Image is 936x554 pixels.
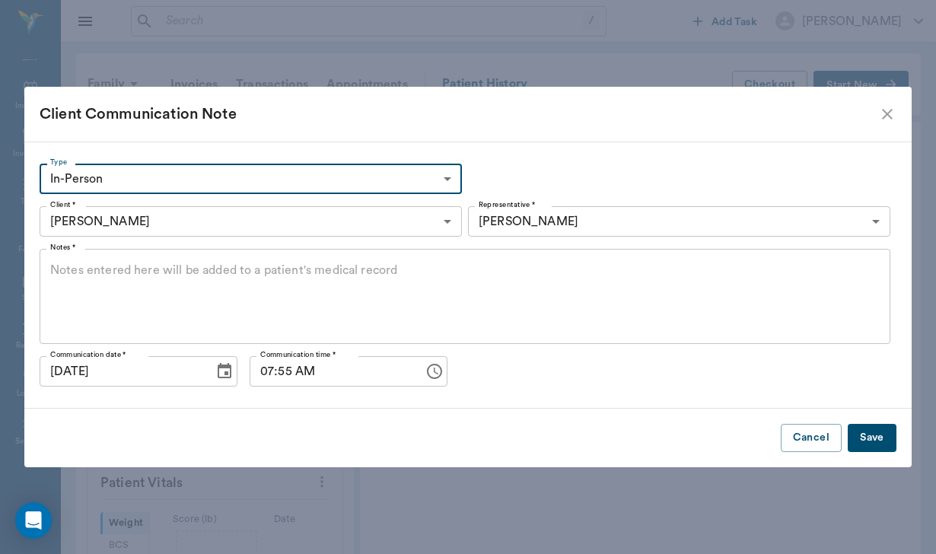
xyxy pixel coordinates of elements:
[40,206,462,237] div: [PERSON_NAME]
[250,356,413,387] input: hh:mm aa
[419,356,450,387] button: Choose time, selected time is 7:55 AM
[50,349,126,360] label: Communication date *
[468,206,890,237] div: [PERSON_NAME]
[209,356,240,387] button: Choose date, selected date is Sep 8, 2025
[479,199,535,210] label: Representative *
[50,157,67,167] label: Type
[40,102,878,126] div: Client Communication Note
[40,164,462,194] div: In-Person
[781,424,842,452] button: Cancel
[50,199,76,210] label: Client *
[40,356,203,387] input: MM/DD/YYYY
[878,105,896,123] button: close
[260,349,336,360] label: Communication time *
[15,502,52,539] div: Open Intercom Messenger
[50,242,76,253] label: Notes *
[848,424,896,452] button: Save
